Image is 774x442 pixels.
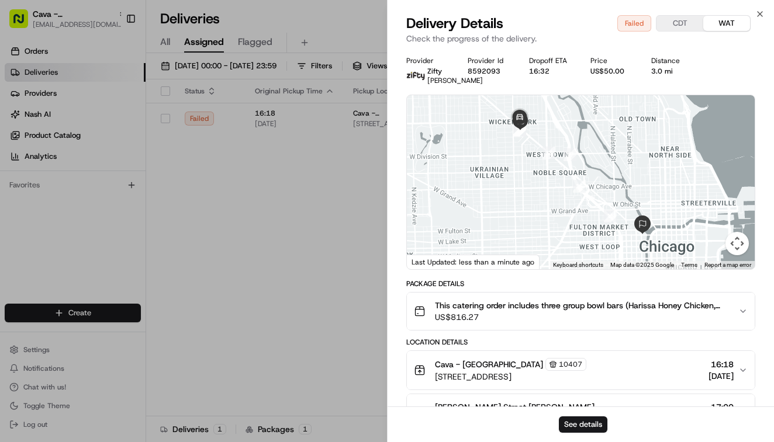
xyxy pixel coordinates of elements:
span: 10407 [559,360,582,369]
span: Cava - [GEOGRAPHIC_DATA] [435,359,543,370]
span: Delivery Details [406,14,503,33]
button: This catering order includes three group bowl bars (Harissa Honey Chicken, Grilled Steak, Falafel... [407,293,755,330]
img: zifty-logo-trans-sq.png [406,67,425,85]
div: Distance [651,56,694,65]
button: [PERSON_NAME] Street [PERSON_NAME]17:00 [407,394,755,431]
a: Terms [681,262,697,268]
div: 16:32 [529,67,572,76]
div: Provider Id [468,56,510,65]
div: 3.0 mi [651,67,694,76]
span: US$816.27 [435,311,729,323]
div: Location Details [406,337,755,347]
span: This catering order includes three group bowl bars (Harissa Honey Chicken, Grilled Steak, Falafel... [435,300,729,311]
button: 8592093 [468,67,500,76]
button: CDT [656,16,703,31]
div: Price [590,56,633,65]
div: Dropoff ETA [529,56,572,65]
span: Map data ©2025 Google [610,262,674,268]
a: Report a map error [704,262,751,268]
button: See details [559,416,607,433]
button: Keyboard shortcuts [553,261,603,269]
button: WAT [703,16,750,31]
button: Cava - [GEOGRAPHIC_DATA]10407[STREET_ADDRESS]16:18[DATE] [407,351,755,389]
button: Map camera controls [725,232,749,255]
div: 18 [543,147,555,159]
img: Google [410,254,448,269]
span: Zifty [427,67,442,76]
div: 16 [573,180,586,193]
span: [DATE] [709,370,734,382]
div: 15 [604,210,617,222]
div: Package Details [406,279,755,288]
span: [PERSON_NAME] [427,76,483,85]
div: 17 [564,148,576,161]
p: Check the progress of the delivery. [406,33,755,44]
span: [PERSON_NAME] Street [PERSON_NAME] [435,401,595,413]
div: Provider [406,56,449,65]
div: Last Updated: less than a minute ago [407,255,540,269]
span: 17:00 [709,401,734,413]
div: US$50.00 [590,67,633,76]
span: [STREET_ADDRESS] [435,371,586,382]
span: 16:18 [709,359,734,370]
a: Open this area in Google Maps (opens a new window) [410,254,448,269]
